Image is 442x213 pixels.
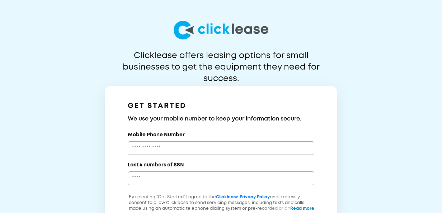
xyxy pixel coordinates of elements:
[174,21,268,39] img: logo-larg
[128,131,185,138] label: Mobile Phone Number
[128,115,314,123] h3: We use your mobile number to keep your information secure.
[128,100,314,112] h1: GET STARTED
[128,161,184,169] label: Last 4 numbers of SSN
[105,50,337,73] p: Clicklease offers leasing options for small businesses to get the equipment they need for success.
[216,195,270,199] a: Clicklease Privacy Policy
